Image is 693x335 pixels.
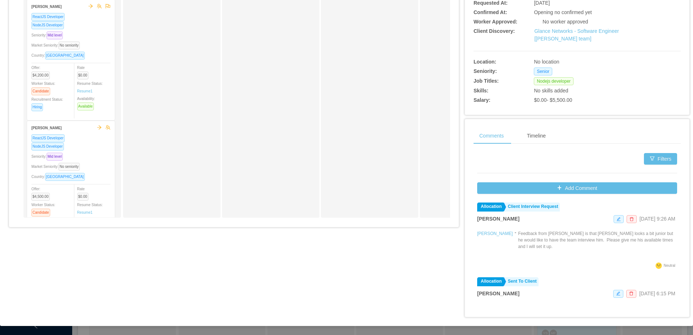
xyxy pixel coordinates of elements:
[629,291,633,296] i: icon: delete
[97,125,102,130] span: arrow-right
[477,203,504,212] a: Allocation
[31,193,50,201] span: $4,500.00
[77,210,93,215] a: Resume1
[31,165,83,169] span: Market Seniority:
[58,42,80,49] span: No seniority
[477,291,519,296] strong: [PERSON_NAME]
[474,88,488,93] b: Skills:
[31,143,64,151] span: NodeJS Developer
[477,231,513,236] a: [PERSON_NAME]
[77,97,97,108] span: Availability:
[47,31,63,39] span: Mid level
[640,216,675,222] span: [DATE] 9:26 AM
[31,203,55,214] span: Worker Status:
[534,9,592,15] span: Opening no confirmed yet
[616,217,621,221] i: icon: edit
[534,88,568,93] span: No skills added
[45,173,85,181] span: [GEOGRAPHIC_DATA]
[31,187,53,199] span: Offer:
[31,209,50,217] span: Candidate
[515,229,517,261] div: -
[31,87,50,95] span: Candidate
[31,33,66,37] span: Seniority:
[45,52,85,60] span: [GEOGRAPHIC_DATA]
[77,71,88,79] span: $0.00
[105,125,110,130] span: team
[477,182,677,194] button: icon: plusAdd Comment
[477,277,504,286] a: Allocation
[515,304,517,312] div: -
[474,59,496,65] b: Location:
[77,187,91,199] span: Rate
[474,19,517,25] b: Worker Approved:
[534,58,637,66] div: No location
[31,155,66,158] span: Seniority:
[534,97,572,103] span: $0.00 - $5,500.00
[47,153,63,161] span: Mid level
[474,9,507,15] b: Confirmed At:
[31,13,65,21] span: ReactJS Developer
[31,103,43,111] span: Hiring
[77,103,94,110] span: Available
[77,88,93,94] a: Resume1
[639,291,675,296] span: [DATE] 6:15 PM
[77,66,91,77] span: Rate
[77,203,103,214] span: Resume Status:
[31,53,88,57] span: Country:
[31,82,55,93] span: Worker Status:
[629,217,634,221] i: icon: delete
[31,5,62,9] strong: [PERSON_NAME]
[616,291,620,296] i: icon: edit
[77,82,103,93] span: Resume Status:
[477,216,519,222] strong: [PERSON_NAME]
[474,68,497,74] b: Seniority:
[31,175,88,179] span: Country:
[542,19,588,25] span: No worker approved
[474,128,510,144] div: Comments
[521,128,552,144] div: Timeline
[518,230,677,250] p: Feedback from [PERSON_NAME] is that [PERSON_NAME] looks a bit junior but he would like to have th...
[474,97,491,103] b: Salary:
[31,97,63,109] span: Recruitment Status:
[534,77,573,85] span: Nodejs developer
[474,78,499,84] b: Job Titles:
[474,28,515,34] b: Client Discovery:
[105,4,110,9] span: flag
[664,264,675,267] span: Neutral
[31,126,62,130] strong: [PERSON_NAME]
[31,134,65,142] span: ReactJS Developer
[644,153,677,165] button: icon: filterFilters
[31,21,64,29] span: NodeJS Developer
[504,203,560,212] a: Client Interview Request
[534,68,552,75] span: Senior
[77,193,88,201] span: $0.00
[31,71,50,79] span: $4,200.00
[504,277,539,286] a: Sent To Client
[31,66,53,77] span: Offer:
[88,4,93,9] span: arrow-right
[58,163,80,171] span: No seniority
[31,43,83,47] span: Market Seniority:
[97,4,102,9] span: team
[534,28,619,42] a: Glance Networks - Software Engineer [[PERSON_NAME] team]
